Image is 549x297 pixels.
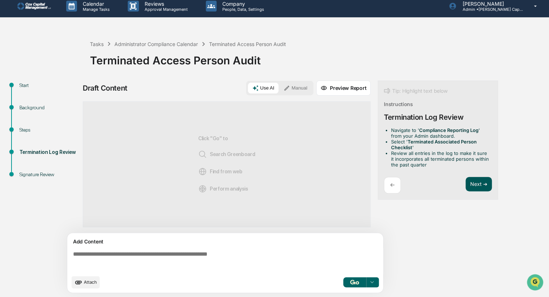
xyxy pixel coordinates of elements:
button: Use AI [248,83,278,93]
div: Termination Log Review [384,113,463,122]
span: Attach [84,279,97,285]
iframe: Open customer support [526,273,545,293]
strong: Terminated Associated Person Checklist [391,139,477,150]
img: Go [350,280,359,284]
a: Powered byPylon [51,122,87,127]
img: logo [17,3,52,10]
div: Termination Log Review [19,148,78,156]
li: Review all entries in the log to make it sure it incorporates all terminated persons within the p... [391,150,489,168]
button: upload document [72,276,100,288]
span: Find from web [198,167,242,176]
div: 🖐️ [7,91,13,97]
div: Steps [19,126,78,134]
p: Manage Tasks [77,7,113,12]
span: Preclearance [14,91,46,98]
img: Search [198,150,207,159]
button: Next ➔ [466,177,492,192]
li: Navigate to ' ' from your Admin dashboard. [391,127,489,139]
div: 🗄️ [52,91,58,97]
div: Terminated Access Person Audit [90,48,545,67]
div: Start [19,82,78,89]
p: Approval Management [139,7,191,12]
li: Select ' ' [391,139,489,150]
p: Reviews [139,1,191,7]
p: Admin • [PERSON_NAME] Capital [457,7,523,12]
span: Data Lookup [14,104,45,111]
div: We're available if you need us! [24,62,91,68]
p: People, Data, Settings [217,7,268,12]
button: Manual [279,83,312,93]
div: Start new chat [24,55,118,62]
img: Web [198,167,207,176]
div: Signature Review [19,171,78,178]
img: 1746055101610-c473b297-6a78-478c-a979-82029cc54cd1 [7,55,20,68]
div: Click "Go" to [198,113,255,215]
a: 🗄️Attestations [49,88,92,101]
button: Start new chat [122,57,131,66]
div: 🔎 [7,105,13,111]
p: [PERSON_NAME] [457,1,523,7]
a: 🖐️Preclearance [4,88,49,101]
div: Administrator Compliance Calendar [114,41,198,47]
p: How can we help? [7,15,131,27]
div: Tasks [90,41,104,47]
p: Calendar [77,1,113,7]
span: Pylon [72,122,87,127]
p: Company [217,1,268,7]
span: Perform analysis [198,184,248,193]
strong: Compliance Reporting Log [419,127,478,133]
span: Search Greenboard [198,150,255,159]
button: Preview Report [316,81,371,96]
p: ← [390,182,395,188]
div: Add Content [72,237,379,246]
img: Analysis [198,184,207,193]
button: Go [343,277,366,287]
div: Background [19,104,78,111]
div: Tip: Highlight text below [384,87,447,95]
div: Terminated Access Person Audit [209,41,286,47]
a: 🔎Data Lookup [4,101,48,114]
div: Draft Content [83,84,127,92]
span: Attestations [59,91,89,98]
div: Instructions [384,101,413,107]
